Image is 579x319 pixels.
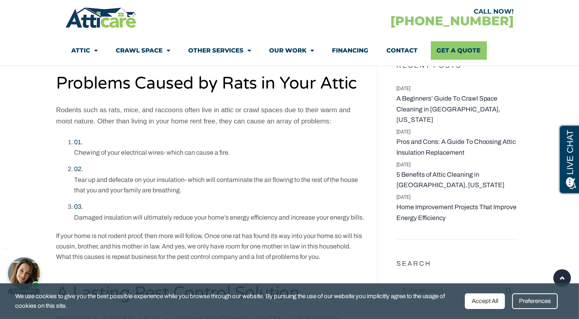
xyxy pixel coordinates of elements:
[386,41,418,60] a: Contact
[396,137,518,158] a: Pros and Cons: A Guide To Choosing Attic Insulation Replacement
[74,175,365,196] div: Tear up and defecate on your insulation- which will contaminate the air flowing to the rest of th...
[116,41,170,60] a: Crawl Space
[74,147,365,158] div: Chewing of your electrical wires- which can cause a fire.
[396,202,518,223] a: Home Improvement Projects That Improve Energy Efficiency
[396,84,518,93] span: [DATE]
[188,41,251,60] a: Other Services
[500,282,518,300] button: Search
[74,212,365,223] div: Damaged insulation will ultimately reduce your home’s energy efficiency and increase your energy ...
[396,282,518,300] input: Search for:
[396,160,518,170] span: [DATE]
[396,127,518,137] span: [DATE]
[431,41,487,60] a: Get A Quote
[396,192,518,202] span: [DATE]
[269,41,314,60] a: Our Work
[465,293,505,309] div: Accept All
[4,255,44,295] iframe: Chat Invitation
[396,93,518,125] a: A Beginners’ Guide To Crawl Space Cleaning in [GEOGRAPHIC_DATA], [US_STATE]
[56,231,365,262] div: If your home is not rodent proof, then more will follow. Once one rat has found its way into your...
[56,105,365,127] p: Rodents such as rats, mice, and raccoons often live in attic or crawl spaces due to their warm an...
[396,254,518,273] h5: Search
[56,74,365,93] h2: Problems Caused by Rats in Your Attic
[332,41,368,60] a: Financing
[15,291,459,311] span: We use cookies to give you the best possible experience while you browse through our website. By ...
[71,41,98,60] a: Attic
[512,293,558,309] div: Preferences
[71,41,508,60] nav: Menu
[289,8,514,15] div: CALL NOW!
[20,6,64,16] span: Opens a chat window
[396,170,518,191] a: 5 Benefits of Attic Cleaning in [GEOGRAPHIC_DATA], [US_STATE]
